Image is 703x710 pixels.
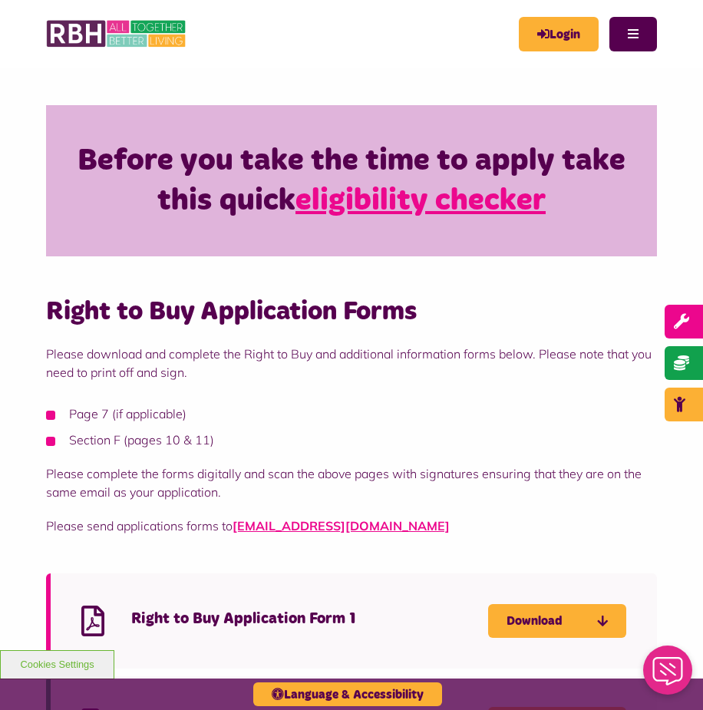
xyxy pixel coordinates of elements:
[46,345,657,381] p: Please download and complete the Right to Buy and additional information forms below. Please note...
[609,17,657,51] button: Navigation
[46,464,657,501] p: Please complete the forms digitally and scan the above pages with signatures ensuring that they a...
[253,682,442,706] button: Language & Accessibility
[488,604,626,638] a: Download Right to Buy Application Form 1 - open in a new tab
[46,15,188,52] img: RBH
[46,405,657,423] li: Page 7 (if applicable)
[295,186,546,216] a: eligibility checker - open in a new tab
[77,141,626,221] h1: Before you take the time to apply take this quick
[233,518,450,533] a: [EMAIL_ADDRESS][DOMAIN_NAME]
[634,641,703,710] iframe: Netcall Web Assistant for live chat
[46,295,657,329] h2: Right to Buy Application Forms
[131,609,488,629] h4: Right to Buy Application Form 1
[519,17,599,51] a: MyRBH
[46,431,657,449] li: Section F (pages 10 & 11)
[46,517,657,535] p: Please send applications forms to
